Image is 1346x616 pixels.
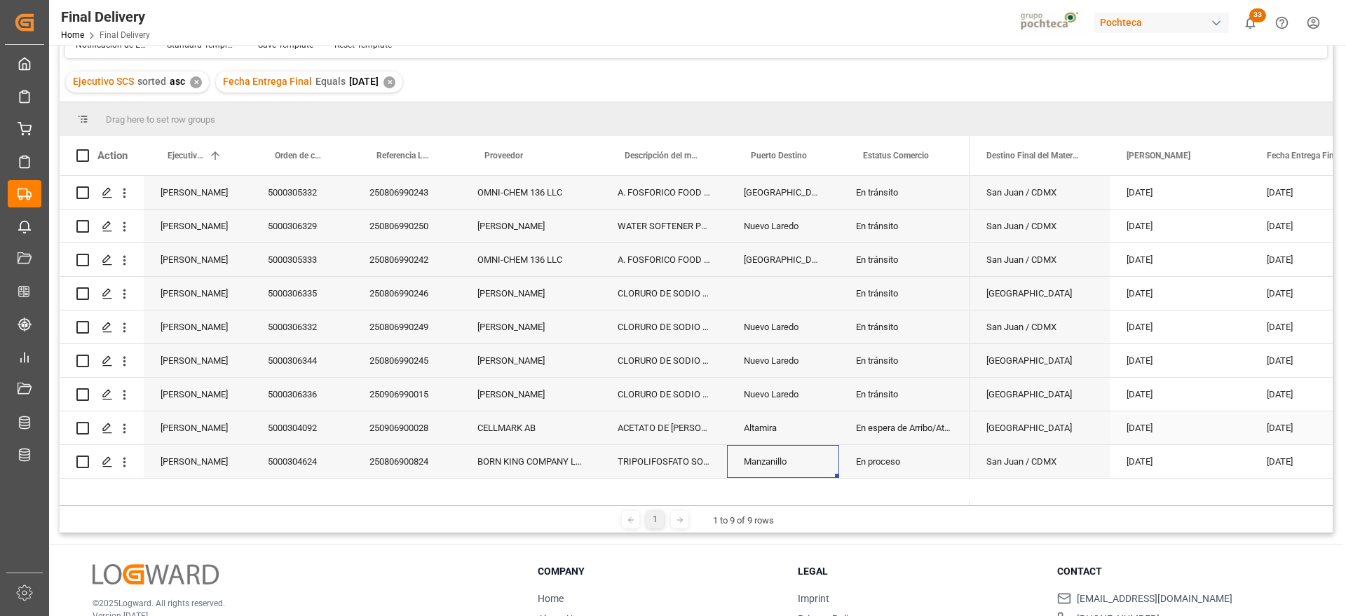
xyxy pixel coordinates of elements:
div: [PERSON_NAME] [144,210,251,242]
div: Press SPACE to select this row. [60,411,970,445]
div: Press SPACE to select this row. [60,378,970,411]
div: Press SPACE to select this row. [60,210,970,243]
div: [PERSON_NAME] [461,378,601,411]
p: © 2025 Logward. All rights reserved. [93,597,503,610]
div: [GEOGRAPHIC_DATA] [970,344,1110,377]
button: Pochteca [1094,9,1235,36]
span: sorted [137,76,166,87]
span: Drag here to set row groups [106,114,215,125]
div: [PERSON_NAME] [144,344,251,377]
div: 5000305332 [251,176,353,209]
div: 5000304092 [251,411,353,444]
div: [DATE] [1110,277,1250,310]
div: 250806900824 [353,445,461,478]
div: 5000305333 [251,243,353,276]
div: 1 [646,511,664,528]
span: Puerto Destino [751,151,807,160]
div: [PERSON_NAME] [461,210,601,242]
div: Altamira [727,411,839,444]
div: OMNI-CHEM 136 LLC [461,243,601,276]
div: 5000306336 [251,378,353,411]
div: 250906990015 [353,378,461,411]
div: [PERSON_NAME] [144,277,251,310]
div: En tránsito [839,277,970,310]
div: 250806990246 [353,277,461,310]
div: [DATE] [1110,243,1250,276]
div: [DATE] [1110,310,1250,343]
div: [PERSON_NAME] [461,310,601,343]
div: A. FOSFORICO FOOD TOTE [GEOGRAPHIC_DATA] 1632.94kg [601,243,727,276]
span: 33 [1249,8,1266,22]
div: En tránsito [839,176,970,209]
div: [PERSON_NAME] [144,310,251,343]
div: [GEOGRAPHIC_DATA] [727,176,839,209]
span: Ejecutivo SCS [168,151,203,160]
div: [GEOGRAPHIC_DATA] [727,243,839,276]
span: Descripción del material [625,151,698,160]
div: CLORURO DE SODIO USP HUT 22.68 KG SAC TR [601,277,727,310]
div: BORN KING COMPANY LIMITED [461,445,601,478]
div: 250806990245 [353,344,461,377]
div: CELLMARK AB [461,411,601,444]
a: Home [538,593,564,604]
span: Proveedor [484,151,523,160]
div: CLORURO DE SODIO USP HUT 22.68 KG SAC TR [601,378,727,411]
div: [PERSON_NAME] [144,445,251,478]
h3: Legal [798,564,1040,579]
span: asc [170,76,185,87]
div: [DATE] [1110,344,1250,377]
span: Ejecutivo SCS [73,76,134,87]
div: Action [97,149,128,162]
span: [PERSON_NAME] [1127,151,1190,160]
div: 5000304624 [251,445,353,478]
div: 5000306329 [251,210,353,242]
div: TRIPOLIFOSFATO SODIO POLVO IMP SACO 25KG [601,445,727,478]
div: [PERSON_NAME] [144,411,251,444]
div: Press SPACE to select this row. [60,277,970,310]
div: San Juan / CDMX [970,243,1110,276]
div: [DATE] [1110,176,1250,209]
div: Nuevo Laredo [727,310,839,343]
div: Nuevo Laredo [727,378,839,411]
a: Home [61,30,84,40]
div: San Juan / CDMX [970,176,1110,209]
span: Destino Final del Material [986,151,1080,160]
div: 5000306335 [251,277,353,310]
div: San Juan / CDMX [970,310,1110,343]
img: Logward Logo [93,564,219,584]
div: Press SPACE to select this row. [60,445,970,479]
div: 250806990242 [353,243,461,276]
div: 250806990243 [353,176,461,209]
span: Fecha Entrega Final [1267,151,1340,160]
div: Press SPACE to select this row. [60,176,970,210]
div: [DATE] [1110,445,1250,478]
div: [PERSON_NAME] [461,344,601,377]
div: ✕ [190,76,202,88]
div: CLORURO DE SODIO TFC PUREX S-22.68 IND T [601,344,727,377]
div: Press SPACE to select this row. [60,310,970,344]
div: OMNI-CHEM 136 LLC [461,176,601,209]
div: En tránsito [839,243,970,276]
div: [GEOGRAPHIC_DATA] [970,378,1110,411]
div: Nuevo Laredo [727,344,839,377]
a: Imprint [798,593,829,604]
span: [EMAIL_ADDRESS][DOMAIN_NAME] [1077,591,1232,606]
div: En tránsito [839,210,970,242]
div: 5000306332 [251,310,353,343]
span: Fecha Entrega Final [223,76,312,87]
div: [GEOGRAPHIC_DATA] [970,411,1110,444]
div: [DATE] [1110,378,1250,411]
div: Final Delivery [61,6,150,27]
div: A. FOSFORICO FOOD TOTE [GEOGRAPHIC_DATA] 1632.94kg [601,176,727,209]
div: 250806990249 [353,310,461,343]
div: 250906900028 [353,411,461,444]
div: En tránsito [839,378,970,411]
span: Equals [315,76,346,87]
div: Manzanillo [727,445,839,478]
div: [PERSON_NAME] [144,176,251,209]
div: En tránsito [839,310,970,343]
div: San Juan / CDMX [970,445,1110,478]
div: En tránsito [839,344,970,377]
img: pochtecaImg.jpg_1689854062.jpg [1016,11,1085,35]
